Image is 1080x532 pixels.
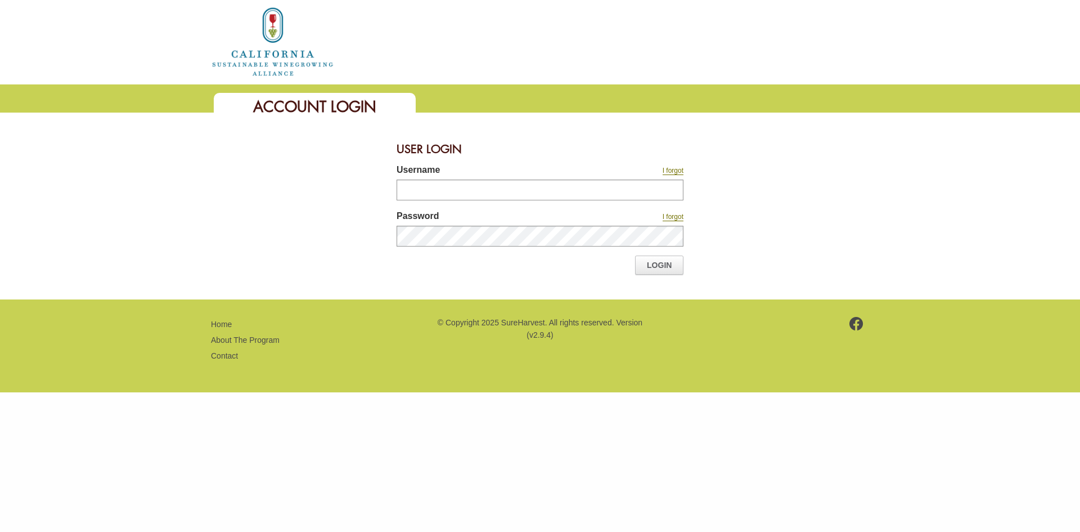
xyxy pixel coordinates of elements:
[253,97,376,117] span: Account Login
[436,316,644,342] p: © Copyright 2025 SureHarvest. All rights reserved. Version (v2.9.4)
[849,317,863,330] img: footer-facebook.png
[397,135,683,163] div: User Login
[211,6,335,78] img: logo_cswa2x.png
[635,256,683,275] a: Login
[211,351,238,360] a: Contact
[211,336,280,345] a: About The Program
[211,36,335,46] a: Home
[663,167,683,175] a: I forgot
[663,213,683,221] a: I forgot
[397,209,582,226] label: Password
[211,320,232,329] a: Home
[397,163,582,180] label: Username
